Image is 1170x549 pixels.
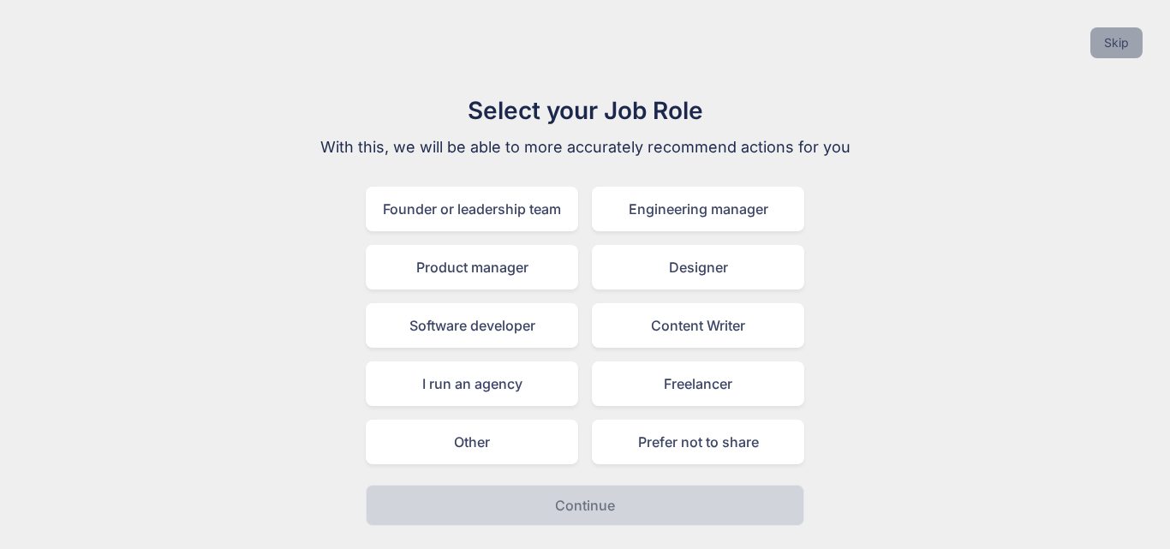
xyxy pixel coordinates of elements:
div: Product manager [366,245,578,289]
p: Continue [555,495,615,516]
div: I run an agency [366,361,578,406]
p: With this, we will be able to more accurately recommend actions for you [297,135,873,159]
button: Continue [366,485,804,526]
div: Engineering manager [592,187,804,231]
h1: Select your Job Role [297,92,873,128]
div: Other [366,420,578,464]
div: Content Writer [592,303,804,348]
div: Freelancer [592,361,804,406]
div: Software developer [366,303,578,348]
div: Founder or leadership team [366,187,578,231]
div: Designer [592,245,804,289]
button: Skip [1090,27,1143,58]
div: Prefer not to share [592,420,804,464]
